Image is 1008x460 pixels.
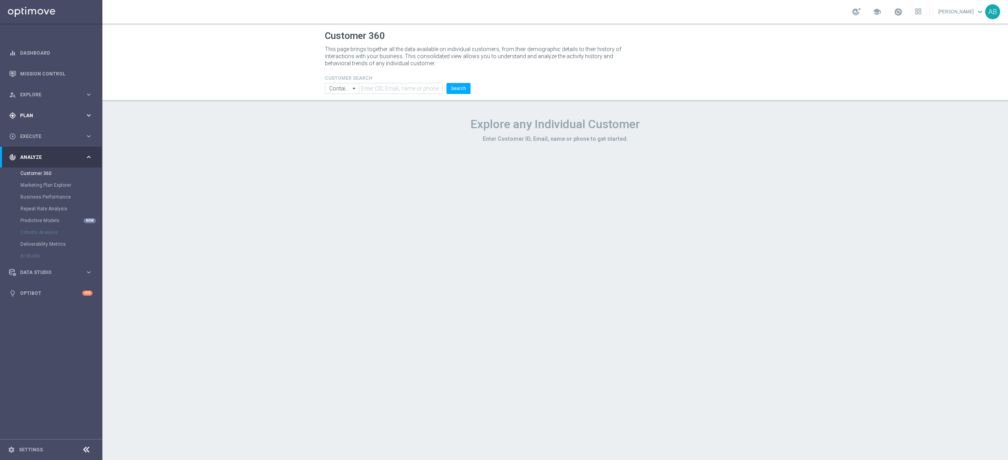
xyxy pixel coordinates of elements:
i: play_circle_outline [9,133,16,140]
button: gps_fixed Plan keyboard_arrow_right [9,112,93,119]
a: Mission Control [20,63,93,84]
button: track_changes Analyze keyboard_arrow_right [9,154,93,160]
i: track_changes [9,154,16,161]
span: Explore [20,92,85,97]
button: play_circle_outline Execute keyboard_arrow_right [9,133,93,140]
div: Plan [9,112,85,119]
button: person_search Explore keyboard_arrow_right [9,92,93,98]
span: keyboard_arrow_down [976,7,984,16]
div: Execute [9,133,85,140]
div: Repeat Rate Analysis [20,203,102,215]
div: Predictive Models [20,215,102,226]
div: Cohorts Analysis [20,226,102,238]
div: NEW [83,218,96,223]
i: keyboard_arrow_right [85,153,93,161]
button: equalizer Dashboard [9,50,93,56]
i: keyboard_arrow_right [85,112,93,119]
i: gps_fixed [9,112,16,119]
i: keyboard_arrow_right [85,269,93,276]
i: equalizer [9,50,16,57]
button: lightbulb Optibot +10 [9,290,93,296]
div: Mission Control [9,63,93,84]
div: Business Performance [20,191,102,203]
a: Dashboard [20,42,93,63]
i: keyboard_arrow_right [85,91,93,98]
a: Predictive Models [20,217,82,224]
h1: Explore any Individual Customer [325,117,786,131]
div: Customer 360 [20,167,102,179]
button: Search [447,83,471,94]
span: Analyze [20,155,85,160]
i: lightbulb [9,290,16,297]
input: Contains [325,83,359,94]
button: Mission Control [9,71,93,77]
i: keyboard_arrow_right [85,132,93,140]
i: arrow_drop_down [350,83,358,94]
a: [PERSON_NAME]keyboard_arrow_down [938,6,985,18]
a: Marketing Plan Explorer [20,182,82,188]
a: Optibot [20,283,82,304]
h3: Enter Customer ID, Email, name or phone to get started. [325,135,786,142]
a: Customer 360 [20,170,82,177]
span: Execute [20,134,85,139]
span: Data Studio [20,270,85,275]
div: Explore [9,91,85,98]
a: Deliverability Metrics [20,241,82,247]
div: Optibot [9,283,93,304]
i: person_search [9,91,16,98]
a: Business Performance [20,194,82,200]
div: Marketing Plan Explorer [20,179,102,191]
div: +10 [82,291,93,296]
a: Settings [19,447,43,452]
div: Data Studio [9,269,85,276]
p: This page brings together all the data available on individual customers, from their demographic ... [325,46,628,67]
span: Plan [20,113,85,118]
div: AB [985,4,1000,19]
h4: CUSTOMER SEARCH [325,75,471,81]
h1: Customer 360 [325,30,786,42]
div: Dashboard [9,42,93,63]
a: Repeat Rate Analysis [20,206,82,212]
div: Deliverability Metrics [20,238,102,250]
span: school [873,7,881,16]
input: Enter CID, Email, name or phone [359,83,443,94]
div: Analyze [9,154,85,161]
button: Data Studio keyboard_arrow_right [9,269,93,276]
div: BI Studio [20,250,102,262]
i: settings [8,446,15,453]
